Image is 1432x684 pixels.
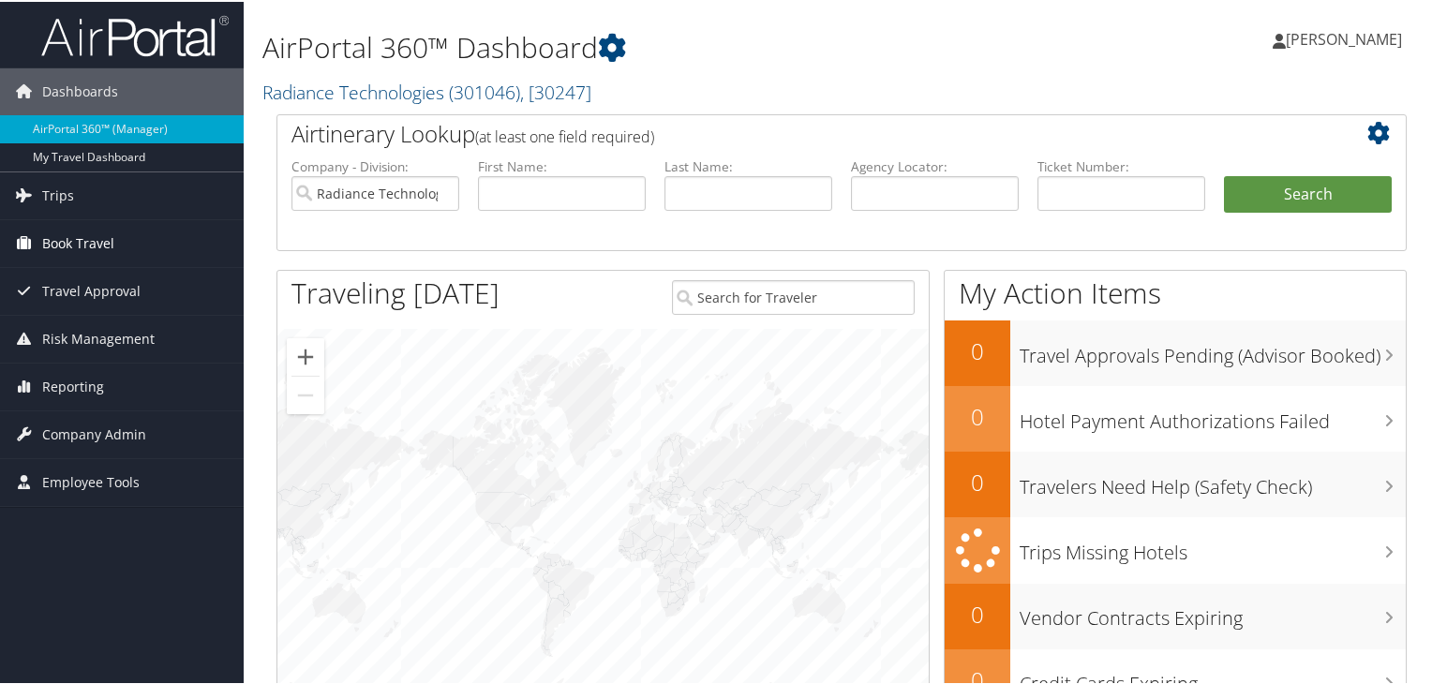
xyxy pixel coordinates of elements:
button: Zoom out [287,375,324,412]
label: Ticket Number: [1037,156,1205,174]
h3: Travelers Need Help (Safety Check) [1020,463,1406,498]
label: Last Name: [664,156,832,174]
h3: Trips Missing Hotels [1020,528,1406,564]
a: Radiance Technologies [262,78,591,103]
a: 0Hotel Payment Authorizations Failed [945,384,1406,450]
span: Company Admin [42,409,146,456]
h1: Traveling [DATE] [291,272,500,311]
h2: 0 [945,399,1010,431]
h2: 0 [945,465,1010,497]
h2: 0 [945,597,1010,629]
h2: 0 [945,334,1010,365]
span: Book Travel [42,218,114,265]
h2: Airtinerary Lookup [291,116,1298,148]
h3: Travel Approvals Pending (Advisor Booked) [1020,332,1406,367]
a: 0Vendor Contracts Expiring [945,582,1406,647]
span: , [ 30247 ] [520,78,591,103]
button: Zoom in [287,336,324,374]
span: Reporting [42,362,104,409]
label: Company - Division: [291,156,459,174]
span: Employee Tools [42,457,140,504]
h3: Hotel Payment Authorizations Failed [1020,397,1406,433]
span: [PERSON_NAME] [1286,27,1402,48]
span: Dashboards [42,67,118,113]
h3: Vendor Contracts Expiring [1020,594,1406,630]
span: (at least one field required) [475,125,654,145]
input: Search for Traveler [672,278,916,313]
a: Trips Missing Hotels [945,515,1406,582]
span: Trips [42,171,74,217]
a: 0Travelers Need Help (Safety Check) [945,450,1406,515]
label: First Name: [478,156,646,174]
button: Search [1224,174,1392,212]
h1: My Action Items [945,272,1406,311]
img: airportal-logo.png [41,12,229,56]
h1: AirPortal 360™ Dashboard [262,26,1035,66]
span: Travel Approval [42,266,141,313]
label: Agency Locator: [851,156,1019,174]
a: [PERSON_NAME] [1273,9,1421,66]
a: 0Travel Approvals Pending (Advisor Booked) [945,319,1406,384]
span: ( 301046 ) [449,78,520,103]
span: Risk Management [42,314,155,361]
